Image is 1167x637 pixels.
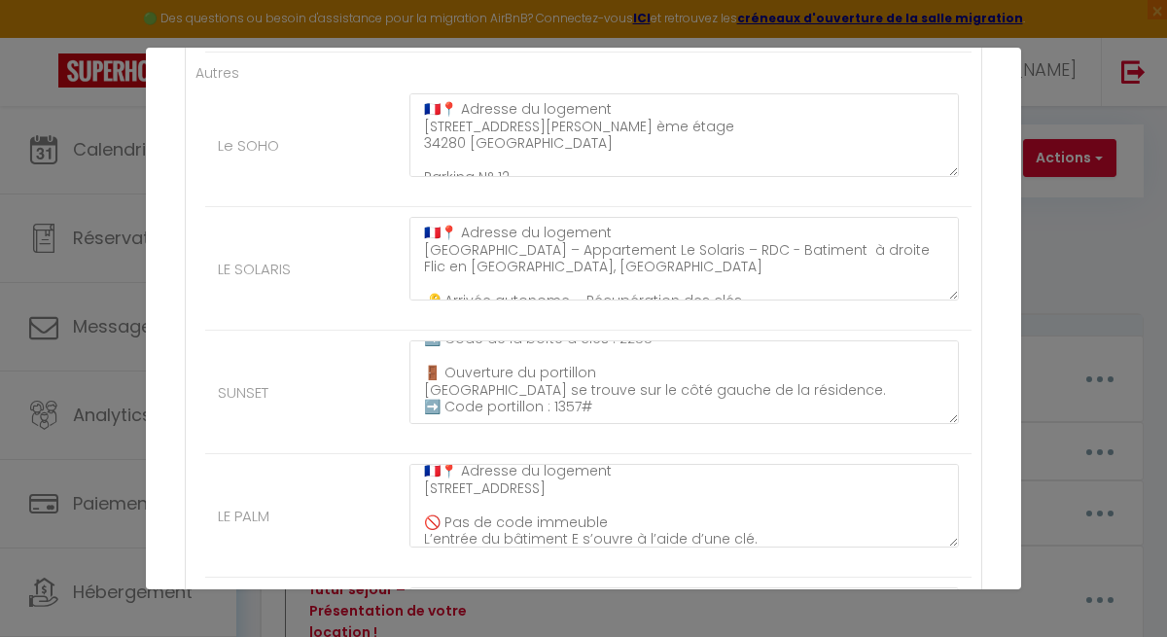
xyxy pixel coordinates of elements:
label: SUNSET [218,381,268,405]
label: LE PALM [218,505,269,528]
label: Le SOHO [218,134,279,158]
button: Ouvrir le widget de chat LiveChat [16,8,74,66]
label: LE SOLARIS [218,258,291,281]
label: Autres [195,62,239,84]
